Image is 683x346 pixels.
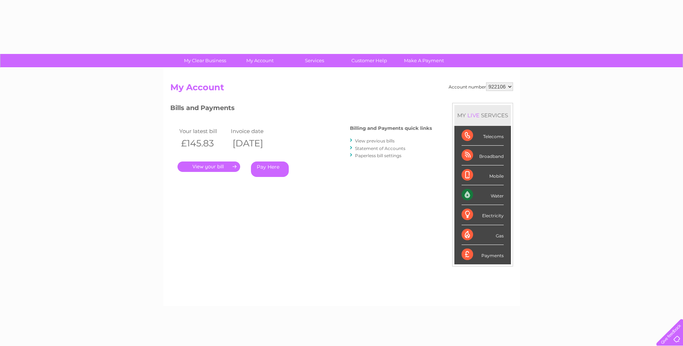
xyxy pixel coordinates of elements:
[462,245,504,264] div: Payments
[462,185,504,205] div: Water
[462,146,504,165] div: Broadband
[229,136,281,151] th: [DATE]
[462,165,504,185] div: Mobile
[462,225,504,245] div: Gas
[462,205,504,225] div: Electricity
[355,146,405,151] a: Statement of Accounts
[462,126,504,146] div: Telecoms
[466,112,481,119] div: LIVE
[175,54,235,67] a: My Clear Business
[251,161,289,177] a: Pay Here
[454,105,511,126] div: MY SERVICES
[350,126,432,131] h4: Billing and Payments quick links
[178,161,240,172] a: .
[170,103,432,115] h3: Bills and Payments
[355,153,401,158] a: Paperless bill settings
[170,82,513,96] h2: My Account
[355,138,395,144] a: View previous bills
[285,54,344,67] a: Services
[449,82,513,91] div: Account number
[394,54,454,67] a: Make A Payment
[229,126,281,136] td: Invoice date
[340,54,399,67] a: Customer Help
[178,136,229,151] th: £145.83
[230,54,289,67] a: My Account
[178,126,229,136] td: Your latest bill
